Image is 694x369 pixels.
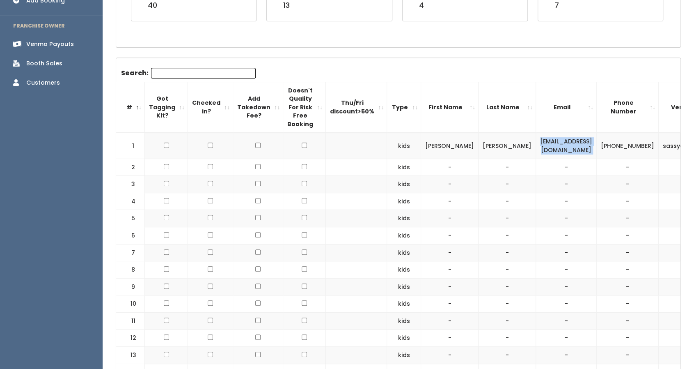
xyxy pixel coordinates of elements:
td: - [597,346,659,364]
td: kids [387,261,421,279]
td: - [597,193,659,210]
td: - [479,176,536,193]
td: 5 [116,210,145,227]
td: - [421,210,479,227]
td: - [597,227,659,244]
td: kids [387,244,421,261]
td: - [421,312,479,330]
td: - [421,295,479,313]
td: kids [387,330,421,347]
div: Customers [26,78,60,87]
input: Search: [151,68,256,78]
td: - [597,295,659,313]
td: - [536,295,597,313]
td: [PERSON_NAME] [421,133,479,159]
td: [PERSON_NAME] [479,133,536,159]
td: 9 [116,278,145,295]
td: kids [387,159,421,176]
td: - [597,159,659,176]
td: 1 [116,133,145,159]
td: kids [387,312,421,330]
label: Search: [121,68,256,78]
th: Checked in?: activate to sort column ascending [188,82,233,133]
td: 11 [116,312,145,330]
td: - [597,261,659,279]
td: - [536,346,597,364]
td: - [421,330,479,347]
td: kids [387,295,421,313]
td: kids [387,346,421,364]
td: kids [387,210,421,227]
div: Booth Sales [26,59,62,68]
td: - [597,330,659,347]
td: - [421,227,479,244]
th: Email: activate to sort column ascending [536,82,597,133]
th: Phone Number: activate to sort column ascending [597,82,659,133]
td: - [421,278,479,295]
td: - [536,278,597,295]
div: Venmo Payouts [26,40,74,48]
td: - [421,261,479,279]
td: - [536,159,597,176]
td: - [421,176,479,193]
td: - [536,244,597,261]
th: Last Name: activate to sort column ascending [479,82,536,133]
td: - [421,346,479,364]
td: - [479,159,536,176]
td: - [479,295,536,313]
td: - [421,159,479,176]
td: kids [387,193,421,210]
th: Add Takedown Fee?: activate to sort column ascending [233,82,283,133]
td: - [479,278,536,295]
td: - [479,227,536,244]
td: [EMAIL_ADDRESS][DOMAIN_NAME] [536,133,597,159]
td: - [536,227,597,244]
td: 10 [116,295,145,313]
td: - [479,346,536,364]
td: - [479,244,536,261]
td: - [597,244,659,261]
td: 2 [116,159,145,176]
td: - [421,244,479,261]
td: - [536,176,597,193]
td: - [479,261,536,279]
th: First Name: activate to sort column ascending [421,82,479,133]
td: - [421,193,479,210]
td: - [597,312,659,330]
td: - [597,278,659,295]
th: #: activate to sort column descending [116,82,145,133]
td: - [479,193,536,210]
td: kids [387,227,421,244]
td: - [479,330,536,347]
td: 8 [116,261,145,279]
td: [PHONE_NUMBER] [597,133,659,159]
td: kids [387,278,421,295]
th: Doesn't Quality For Risk Free Booking : activate to sort column ascending [283,82,326,133]
td: - [597,210,659,227]
td: - [536,330,597,347]
td: 6 [116,227,145,244]
td: 4 [116,193,145,210]
td: - [536,193,597,210]
td: kids [387,133,421,159]
td: 13 [116,346,145,364]
td: - [597,176,659,193]
td: - [536,210,597,227]
td: - [479,210,536,227]
th: Got Tagging Kit?: activate to sort column ascending [145,82,188,133]
th: Type: activate to sort column ascending [387,82,421,133]
td: 7 [116,244,145,261]
td: - [479,312,536,330]
td: - [536,261,597,279]
th: Thu/Fri discount&gt;50%: activate to sort column ascending [326,82,387,133]
td: 12 [116,330,145,347]
td: kids [387,176,421,193]
td: 3 [116,176,145,193]
td: - [536,312,597,330]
